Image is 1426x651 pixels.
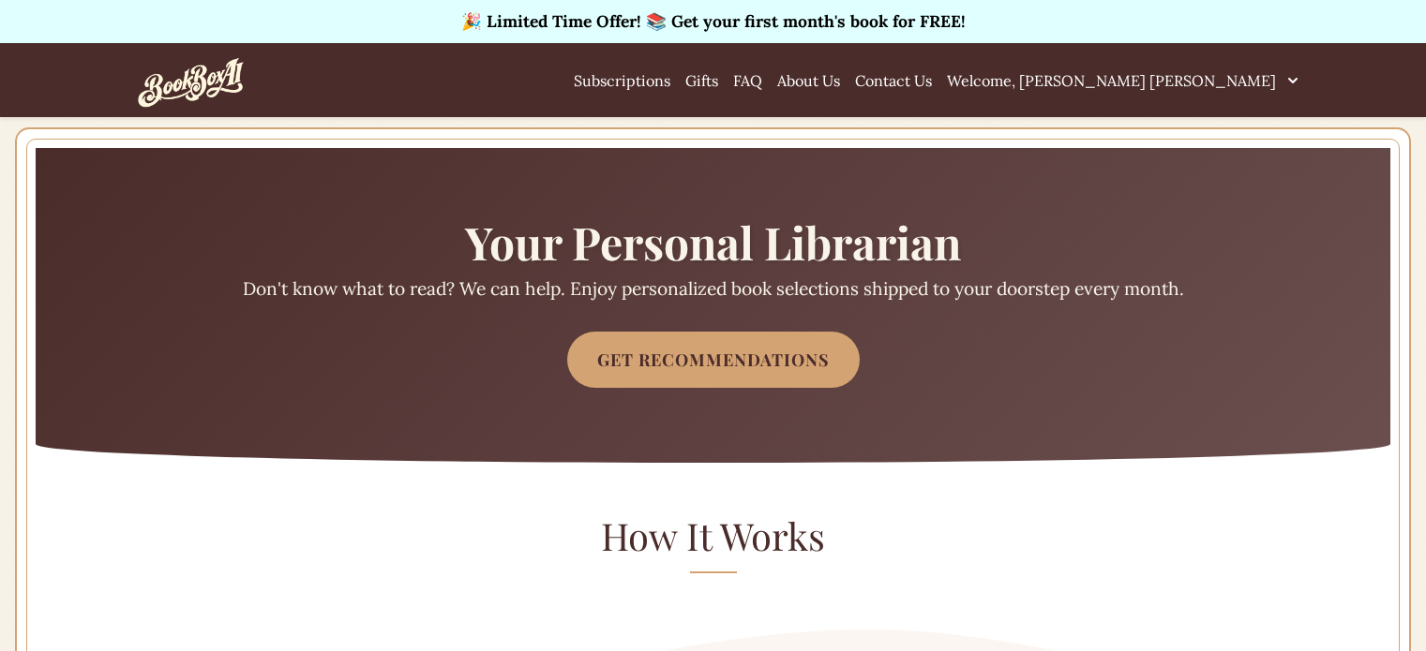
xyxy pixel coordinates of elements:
[567,332,860,388] a: Get Recommendations
[36,508,1390,573] h2: How It Works
[574,69,670,92] a: Subscriptions
[855,69,932,92] a: Contact Us
[128,223,1298,260] h1: Your Personal Librarian
[777,69,840,92] a: About Us
[733,69,762,92] a: FAQ
[947,69,1298,92] button: Welcome, [PERSON_NAME] [PERSON_NAME]
[685,69,718,92] a: Gifts
[128,22,255,139] img: BookBoxAI Logo
[128,223,1298,302] a: Your Personal Librarian Don't know what to read? We can help. Enjoy personalized book selections ...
